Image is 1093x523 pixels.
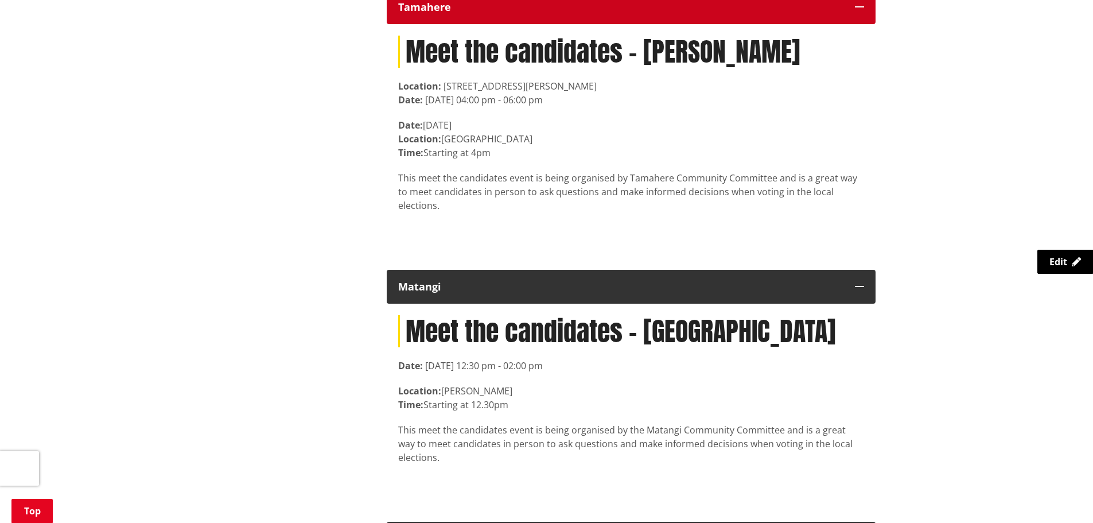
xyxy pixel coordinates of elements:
[398,36,864,67] h1: Meet the candidates - [PERSON_NAME]
[398,171,864,212] p: This meet the candidates event is being organised by Tamahere Community Committee and is a great ...
[11,499,53,523] a: Top
[398,385,441,397] strong: Location:
[398,94,423,106] strong: Date:
[398,281,843,293] div: Matangi
[387,270,876,304] button: Matangi
[398,119,423,131] strong: Date:
[398,359,423,372] strong: Date:
[398,146,423,159] strong: Time:
[444,80,597,92] span: [STREET_ADDRESS][PERSON_NAME]
[398,133,441,145] strong: Location:
[425,94,543,106] time: [DATE] 04:00 pm - 06:00 pm
[398,2,843,13] div: Tamahere
[1037,250,1093,274] a: Edit
[1040,475,1082,516] iframe: Messenger Launcher
[398,118,864,160] p: [DATE] [GEOGRAPHIC_DATA] Starting at 4pm
[398,80,441,92] strong: Location:
[398,315,864,347] h1: Meet the candidates - [GEOGRAPHIC_DATA]
[425,359,543,372] time: [DATE] 12:30 pm - 02:00 pm
[398,384,864,412] p: [PERSON_NAME] Starting at 12.30pm
[398,423,864,464] p: This meet the candidates event is being organised by the Matangi Community Committee and is a gre...
[398,398,423,411] strong: Time:
[1049,255,1067,268] span: Edit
